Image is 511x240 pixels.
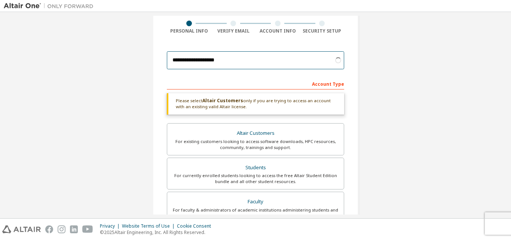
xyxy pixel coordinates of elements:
img: linkedin.svg [70,225,78,233]
div: Website Terms of Use [122,223,177,229]
img: facebook.svg [45,225,53,233]
div: Cookie Consent [177,223,215,229]
b: Altair Customers [202,97,243,104]
div: Verify Email [211,28,256,34]
div: Account Info [255,28,300,34]
div: Altair Customers [172,128,339,139]
div: Please select only if you are trying to access an account with an existing valid Altair license. [167,93,344,115]
img: Altair One [4,2,97,10]
div: Students [172,162,339,173]
div: Privacy [100,223,122,229]
div: Faculty [172,197,339,207]
img: instagram.svg [58,225,65,233]
div: For currently enrolled students looking to access the free Altair Student Edition bundle and all ... [172,173,339,185]
img: altair_logo.svg [2,225,41,233]
div: Security Setup [300,28,345,34]
div: For existing customers looking to access software downloads, HPC resources, community, trainings ... [172,139,339,151]
img: youtube.svg [82,225,93,233]
div: For faculty & administrators of academic institutions administering students and accessing softwa... [172,207,339,219]
div: Account Type [167,78,344,89]
p: © 2025 Altair Engineering, Inc. All Rights Reserved. [100,229,215,236]
div: Personal Info [167,28,211,34]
